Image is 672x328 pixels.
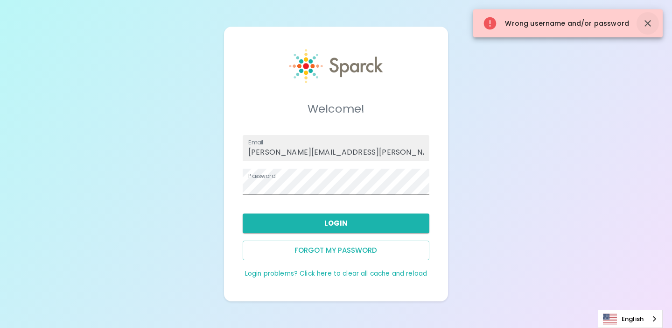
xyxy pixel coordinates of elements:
[243,241,429,260] button: Forgot my password
[243,214,429,233] button: Login
[598,310,663,328] aside: Language selected: English
[243,101,429,116] h5: Welcome!
[598,310,663,328] div: Language
[598,310,662,328] a: English
[248,138,263,146] label: Email
[245,269,427,278] a: Login problems? Click here to clear all cache and reload
[289,49,383,83] img: Sparck logo
[248,172,275,180] label: Password
[483,12,629,35] div: Wrong username and/or password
